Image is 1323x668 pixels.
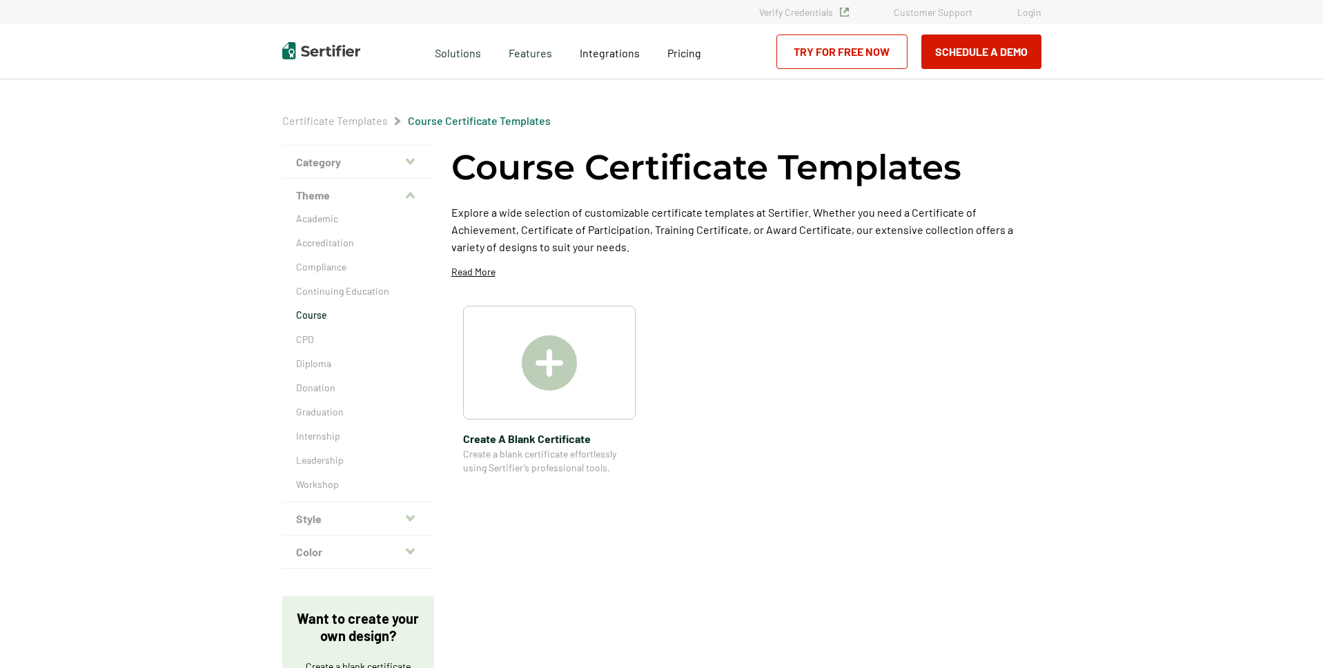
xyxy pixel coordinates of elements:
a: Certificate Templates [282,114,388,127]
a: Accreditation [296,236,420,250]
a: Customer Support [894,6,972,18]
p: Read More [451,265,496,279]
img: Sertifier | Digital Credentialing Platform [282,42,360,59]
a: Course Certificate Templates [408,114,551,127]
span: Certificate Templates [282,114,388,128]
span: Solutions [435,43,481,60]
a: Integrations [580,43,640,60]
div: Theme [282,212,434,502]
span: Create A Blank Certificate [463,430,636,447]
button: Style [282,502,434,536]
a: Donation [296,381,420,395]
span: Pricing [667,46,701,59]
p: Explore a wide selection of customizable certificate templates at Sertifier. Whether you need a C... [451,204,1041,255]
a: Diploma [296,357,420,371]
p: Want to create your own design? [296,610,420,645]
a: Compliance [296,260,420,274]
a: Login [1017,6,1041,18]
span: Create a blank certificate effortlessly using Sertifier’s professional tools. [463,447,636,475]
a: Graduation [296,405,420,419]
h1: Course Certificate Templates [451,145,961,190]
img: Create A Blank Certificate [522,335,577,391]
a: Verify Credentials [759,6,849,18]
a: Try for Free Now [776,35,908,69]
a: Course [296,308,420,322]
a: CPD [296,333,420,346]
a: Workshop [296,478,420,491]
button: Color [282,536,434,569]
a: Leadership [296,453,420,467]
a: Academic [296,212,420,226]
span: Course Certificate Templates [408,114,551,128]
button: Category [282,146,434,179]
span: Integrations [580,46,640,59]
button: Theme [282,179,434,212]
a: Continuing Education [296,284,420,298]
a: Pricing [667,43,701,60]
a: Internship [296,429,420,443]
div: Breadcrumb [282,114,551,128]
span: Features [509,43,552,60]
img: Verified [840,8,849,17]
